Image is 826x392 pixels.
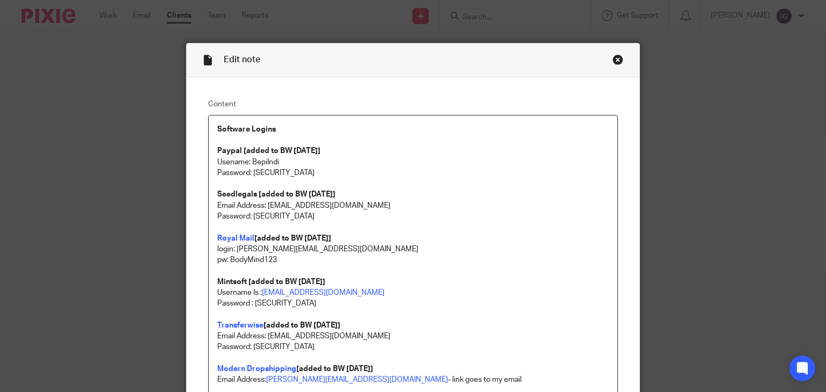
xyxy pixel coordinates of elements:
[217,287,609,298] p: Username Is :
[208,99,618,110] label: Content
[264,322,340,329] strong: [added to BW [DATE]]
[217,235,254,242] a: Royal Mail
[613,54,623,65] div: Close this dialog window
[217,278,325,286] strong: Mintsoft [added to BW [DATE]]
[217,191,336,198] strong: Seedlegals [added to BW [DATE]]
[254,235,331,242] strong: [added to BW [DATE]]
[217,126,276,133] strong: Software Logins
[217,244,609,255] p: login: [PERSON_NAME][EMAIL_ADDRESS][DOMAIN_NAME]
[217,298,609,309] p: Password : [SECURITY_DATA]
[296,365,373,373] strong: [added to BW [DATE]]
[262,289,384,296] a: [EMAIL_ADDRESS][DOMAIN_NAME]
[217,374,609,385] p: Email Address: - link goes to my email
[217,168,609,178] p: Password: [SECURITY_DATA]
[266,376,448,383] a: [PERSON_NAME][EMAIL_ADDRESS][DOMAIN_NAME]
[217,322,264,329] a: Transferwise
[217,255,609,265] p: pw: BodyMind123
[217,211,609,222] p: Password: [SECURITY_DATA]
[217,147,321,155] strong: Paypal [added to BW [DATE]]
[224,55,260,64] span: Edit note
[217,331,609,353] p: Email Address: [EMAIL_ADDRESS][DOMAIN_NAME] Password: [SECURITY_DATA]
[217,200,609,211] p: Email Address: [EMAIL_ADDRESS][DOMAIN_NAME]
[217,157,609,168] p: Usename: BepiIndi
[217,365,296,373] a: Modern Dropshipping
